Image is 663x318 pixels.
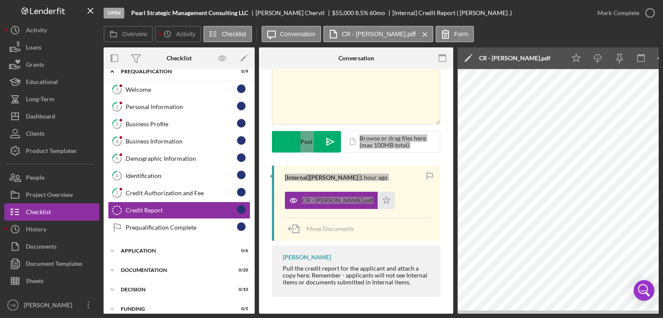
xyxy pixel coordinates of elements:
div: Documentation [121,268,227,273]
a: 2Personal Information [108,98,250,115]
a: Credit Report [108,202,250,219]
div: People [26,169,44,188]
div: Documents [26,238,57,257]
div: 0 / 6 [233,248,248,253]
button: Post [272,131,341,153]
div: Business Information [126,138,237,145]
tspan: 1 [116,87,118,92]
button: Project Overview [4,186,99,203]
button: History [4,221,99,238]
a: Grants [4,56,99,73]
tspan: 4 [116,138,119,144]
label: Overview [122,31,147,37]
div: Decision [121,287,227,292]
div: Project Overview [26,186,73,206]
div: Dashboard [26,108,55,127]
div: Checklist [167,55,192,62]
div: 60 mo [369,9,385,16]
button: Dashboard [4,108,99,125]
div: 0 / 9 [233,69,248,74]
button: YB[PERSON_NAME] [4,296,99,314]
button: Long-Term [4,90,99,108]
a: 3Business Profile [108,115,250,133]
button: Activity [4,22,99,39]
tspan: 6 [116,173,119,178]
a: 4Business Information [108,133,250,150]
div: Business Profile [126,121,237,128]
tspan: 2 [116,104,118,109]
button: Overview [104,26,153,42]
div: Grants [26,56,44,75]
text: YB [10,303,16,308]
div: 0 / 5 [233,306,248,312]
div: Personal Information [126,103,237,110]
label: Form [454,31,468,37]
span: Move Documents [306,225,354,232]
div: Document Templates [26,255,82,274]
label: CR - [PERSON_NAME].pdf [342,31,416,37]
button: Product Templates [4,142,99,159]
button: Loans [4,39,99,56]
button: Conversation [262,26,322,42]
label: Checklist [222,31,246,37]
button: CR - [PERSON_NAME].pdf [285,192,395,209]
button: Move Documents [285,218,363,240]
div: Application [121,248,227,253]
time: 2025-10-14 21:15 [359,174,388,181]
div: CR - [PERSON_NAME].pdf [302,197,373,204]
div: Checklist [26,203,51,223]
div: [PERSON_NAME] Chervil [256,9,332,16]
tspan: 3 [116,121,118,127]
a: Prequalification Complete [108,219,250,236]
button: Checklist [4,203,99,221]
div: Open [104,8,124,19]
div: Clients [26,125,44,144]
div: CR - [PERSON_NAME].pdf [479,55,550,62]
div: Pull the credit report for the applicant and attach a copy here. Remember - applicants will not s... [283,265,432,286]
tspan: 7 [116,190,119,196]
div: [PERSON_NAME] [22,296,78,316]
div: Sheets [26,272,44,292]
div: Prequalification Complete [126,224,237,231]
label: Conversation [280,31,316,37]
div: Demographic Information [126,155,237,162]
div: Funding [121,306,227,312]
b: Pearl Strategic Management Consulting LLC [131,9,248,16]
div: Loans [26,39,41,58]
div: Prequalification [121,69,227,74]
button: Activity [155,26,201,42]
div: [Internal] Credit Report ( [PERSON_NAME] .) [392,9,512,16]
div: [PERSON_NAME] [283,254,331,261]
div: Conversation [338,55,374,62]
div: Long-Term [26,90,54,110]
div: Product Templates [26,142,76,162]
a: 7Credit Authorization and Fee [108,184,250,202]
a: 5Demographic Information [108,150,250,167]
span: $55,000 [332,9,354,16]
button: Educational [4,73,99,90]
tspan: 5 [116,156,118,161]
button: Document Templates [4,255,99,272]
button: Sheets [4,272,99,290]
div: Open Intercom Messenger [634,280,654,301]
label: Activity [176,31,195,37]
div: [Internal] [PERSON_NAME] [285,174,358,181]
button: Clients [4,125,99,142]
div: Educational [26,73,58,93]
div: Mark Complete [597,4,639,22]
div: Activity [26,22,47,41]
div: History [26,221,46,240]
div: Post [300,131,313,153]
div: Credit Report [126,207,237,214]
button: Documents [4,238,99,255]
